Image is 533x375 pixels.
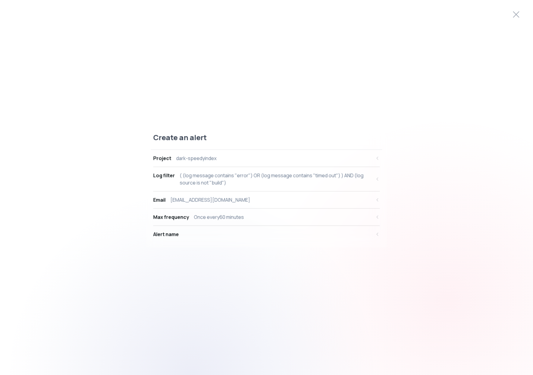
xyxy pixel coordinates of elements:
div: Create an alert [151,132,382,150]
div: [EMAIL_ADDRESS][DOMAIN_NAME] [171,196,250,203]
button: Alert name [153,226,380,243]
div: Once every 60 minutes [194,213,244,221]
button: Max frequencyOnce every60 minutes [153,208,380,225]
div: Email [153,196,166,203]
div: ( (log message contains "error") OR (log message contains "timed out") ) AND (log source is not "... [180,172,372,186]
div: Log filter [153,172,175,179]
div: Project [153,154,171,162]
div: dark-speedyindex [176,154,217,162]
button: Projectdark-speedyindex [153,150,380,167]
div: Max frequency [153,213,189,221]
div: Alert name [153,230,179,238]
button: Email[EMAIL_ADDRESS][DOMAIN_NAME] [153,191,380,208]
button: Log filter( (log message contains "error") OR (log message contains "timed out") ) AND (log sourc... [153,167,380,191]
